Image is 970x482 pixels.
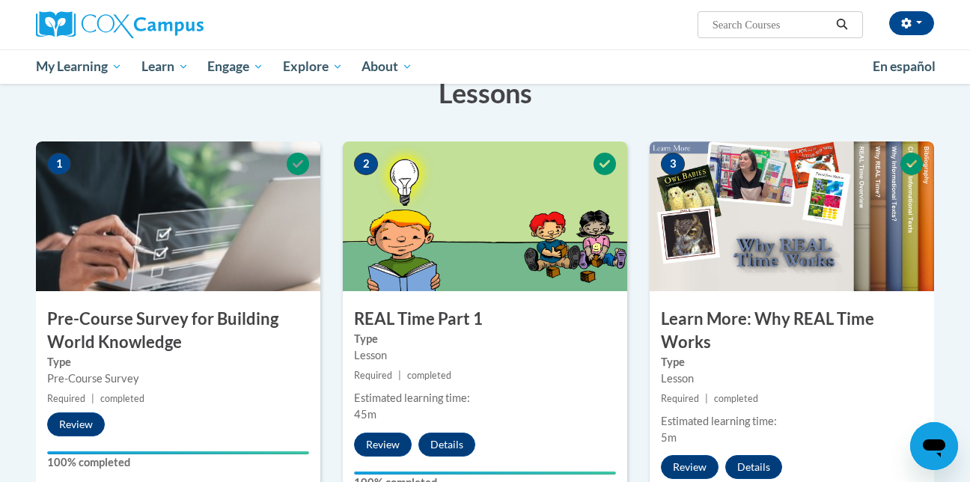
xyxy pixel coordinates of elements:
div: Lesson [661,370,923,387]
label: Type [661,354,923,370]
span: | [398,370,401,381]
div: Estimated learning time: [661,413,923,430]
div: Pre-Course Survey [47,370,309,387]
img: Cox Campus [36,11,204,38]
span: Required [354,370,392,381]
div: Lesson [354,347,616,364]
span: 5m [661,431,677,444]
span: Engage [207,58,263,76]
a: About [353,49,423,84]
span: 3 [661,153,685,175]
span: Explore [283,58,343,76]
span: My Learning [36,58,122,76]
span: completed [714,393,758,404]
div: Estimated learning time: [354,390,616,406]
img: Course Image [36,141,320,291]
span: Required [47,393,85,404]
a: En español [863,51,945,82]
div: Your progress [354,472,616,475]
span: En español [873,58,936,74]
button: Review [661,455,719,479]
a: Engage [198,49,273,84]
a: Learn [132,49,198,84]
h3: Pre-Course Survey for Building World Knowledge [36,308,320,354]
h3: REAL Time Part 1 [343,308,627,331]
button: Details [725,455,782,479]
iframe: Button to launch messaging window [910,422,958,470]
div: Your progress [47,451,309,454]
a: My Learning [26,49,132,84]
a: Cox Campus [36,11,320,38]
button: Search [831,16,853,34]
span: | [705,393,708,404]
button: Account Settings [889,11,934,35]
button: Review [47,412,105,436]
span: 1 [47,153,71,175]
label: Type [47,354,309,370]
span: | [91,393,94,404]
span: 45m [354,408,376,421]
div: Main menu [13,49,957,84]
label: Type [354,331,616,347]
span: completed [407,370,451,381]
span: Learn [141,58,189,76]
a: Explore [273,49,353,84]
span: Required [661,393,699,404]
input: Search Courses [711,16,831,34]
button: Review [354,433,412,457]
label: 100% completed [47,454,309,471]
span: About [362,58,412,76]
img: Course Image [343,141,627,291]
button: Details [418,433,475,457]
img: Course Image [650,141,934,291]
h3: Lessons [36,74,934,112]
span: completed [100,393,144,404]
h3: Learn More: Why REAL Time Works [650,308,934,354]
span: 2 [354,153,378,175]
